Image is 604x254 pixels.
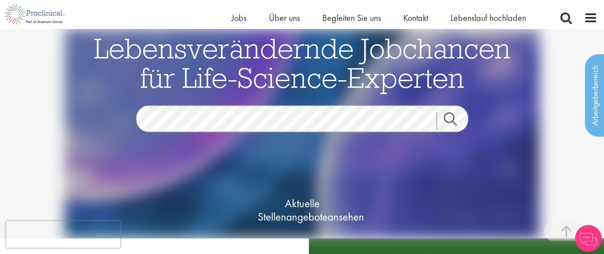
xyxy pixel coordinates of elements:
[231,12,247,24] a: Jobs
[6,221,120,248] iframe: reCAPTCHA
[450,12,526,24] a: Lebenslauf hochladen
[65,29,540,238] img: Kandidatenheim
[258,196,328,224] font: Aktuelle Stellenangebote
[328,209,364,224] font: ansehen
[269,12,300,24] a: Über uns
[403,12,428,24] a: Kontakt
[322,12,381,24] a: Begleiten Sie uns
[575,225,602,252] img: Chatbot
[94,30,511,95] font: Lebensverändernde Jobchancen für Life-Science-Experten
[258,154,347,252] a: Aktuelle Stellenangeboteansehen
[437,112,475,130] a: Schaltfläche zum Senden der Jobsuche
